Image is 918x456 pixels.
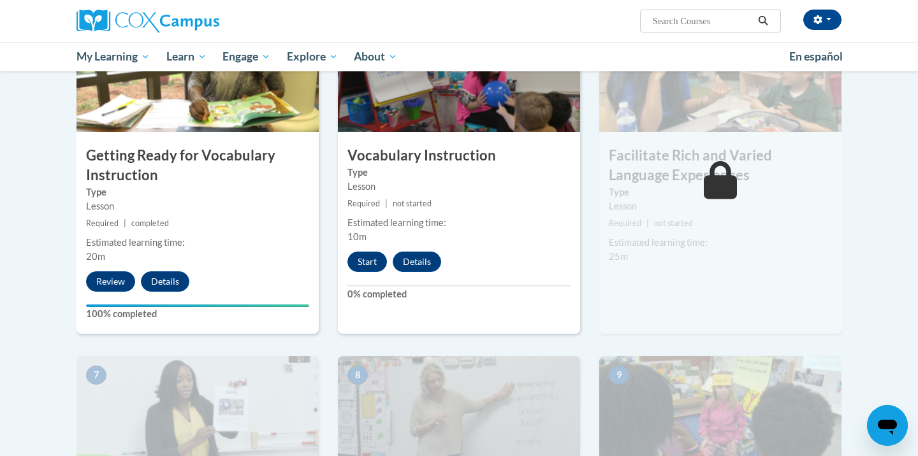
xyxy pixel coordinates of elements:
[346,42,406,71] a: About
[279,42,346,71] a: Explore
[609,236,832,250] div: Estimated learning time:
[76,146,319,185] h3: Getting Ready for Vocabulary Instruction
[347,287,571,301] label: 0% completed
[141,271,189,292] button: Details
[393,252,441,272] button: Details
[214,42,279,71] a: Engage
[354,49,397,64] span: About
[347,366,368,385] span: 8
[654,218,693,228] span: not started
[86,185,309,199] label: Type
[76,49,150,64] span: My Learning
[347,231,367,242] span: 10m
[646,218,649,228] span: |
[609,218,641,228] span: Required
[338,146,580,166] h3: Vocabulary Instruction
[166,49,207,64] span: Learn
[347,252,387,272] button: Start
[867,405,908,446] iframe: Button to launch messaging window
[86,304,309,307] div: Your progress
[68,42,158,71] a: My Learning
[287,49,338,64] span: Explore
[609,251,628,262] span: 25m
[347,180,571,194] div: Lesson
[393,199,432,208] span: not started
[754,13,773,29] button: Search
[76,10,319,32] a: Cox Campus
[86,218,119,228] span: Required
[222,49,270,64] span: Engage
[86,236,309,250] div: Estimated learning time:
[652,13,754,29] input: Search Courses
[76,10,219,32] img: Cox Campus
[347,216,571,230] div: Estimated learning time:
[347,199,380,208] span: Required
[609,199,832,213] div: Lesson
[781,43,851,70] a: En español
[385,199,388,208] span: |
[86,251,105,262] span: 20m
[347,166,571,180] label: Type
[789,50,843,63] span: En español
[609,185,832,199] label: Type
[803,10,841,30] button: Account Settings
[124,218,126,228] span: |
[599,146,841,185] h3: Facilitate Rich and Varied Language Experiences
[57,42,861,71] div: Main menu
[158,42,215,71] a: Learn
[86,271,135,292] button: Review
[86,307,309,321] label: 100% completed
[86,199,309,213] div: Lesson
[86,366,106,385] span: 7
[609,366,629,385] span: 9
[131,218,169,228] span: completed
